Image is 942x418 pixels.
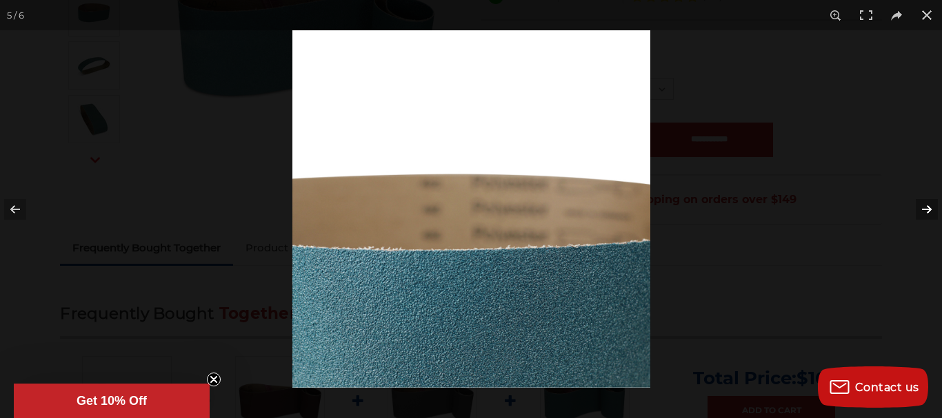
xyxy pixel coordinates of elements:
img: 4_x_24_Sanding_Belt_-_Zirconia__52609.1586544743.jpg [292,30,650,388]
div: Get 10% OffClose teaser [14,384,210,418]
span: Contact us [855,381,919,394]
button: Contact us [818,366,928,408]
button: Close teaser [207,373,221,386]
button: Next (arrow right) [894,175,942,244]
span: Get 10% Off [77,394,147,408]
